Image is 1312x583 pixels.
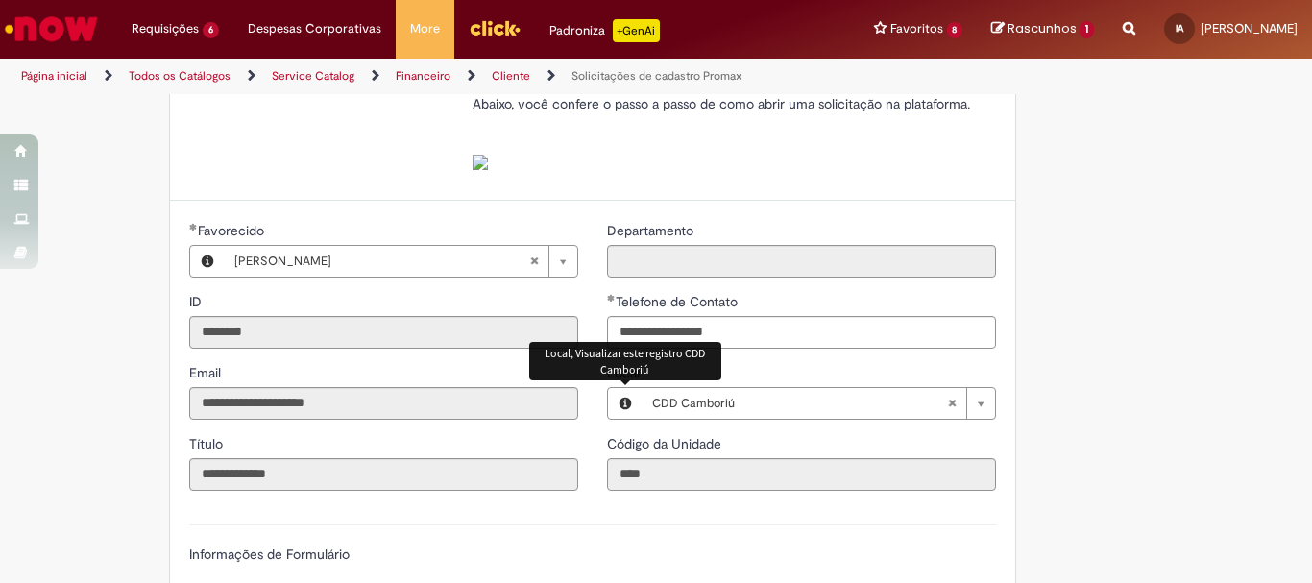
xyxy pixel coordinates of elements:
[21,68,87,84] a: Página inicial
[1008,19,1077,37] span: Rascunhos
[492,68,530,84] a: Cliente
[520,246,548,277] abbr: Limpar campo Favorecido
[469,13,521,42] img: click_logo_yellow_360x200.png
[643,388,995,419] a: CDD CamboriúLimpar campo Local
[947,22,963,38] span: 8
[132,19,199,38] span: Requisições
[890,19,943,38] span: Favoritos
[189,363,225,382] label: Somente leitura - Email
[234,246,529,277] span: [PERSON_NAME]
[607,221,697,240] label: Somente leitura - Departamento
[607,222,697,239] span: Somente leitura - Departamento
[549,19,660,42] div: Padroniza
[189,387,578,420] input: Email
[652,388,947,419] span: CDD Camboriú
[129,68,231,84] a: Todos os Catálogos
[189,434,227,453] label: Somente leitura - Título
[1080,21,1094,38] span: 1
[410,19,440,38] span: More
[613,19,660,42] p: +GenAi
[189,435,227,452] span: Somente leitura - Título
[189,458,578,491] input: Título
[189,364,225,381] span: Somente leitura - Email
[1201,20,1298,36] span: [PERSON_NAME]
[607,434,725,453] label: Somente leitura - Código da Unidade
[189,292,206,311] label: Somente leitura - ID
[248,19,381,38] span: Despesas Corporativas
[473,94,982,171] p: Abaixo, você confere o passo a passo de como abrir uma solicitação na plataforma.
[203,22,219,38] span: 6
[272,68,354,84] a: Service Catalog
[1176,22,1183,35] span: IA
[616,293,741,310] span: Telefone de Contato
[189,316,578,349] input: ID
[189,223,198,231] span: Obrigatório Preenchido
[991,20,1094,38] a: Rascunhos
[198,222,268,239] span: Necessários - Favorecido
[473,155,488,170] img: sys_attachment.do
[14,59,861,94] ul: Trilhas de página
[608,388,643,419] button: Local, Visualizar este registro CDD Camboriú
[2,10,101,48] img: ServiceNow
[607,245,996,278] input: Departamento
[607,294,616,302] span: Obrigatório Preenchido
[529,342,721,380] div: Local, Visualizar este registro CDD Camboriú
[607,316,996,349] input: Telefone de Contato
[225,246,577,277] a: [PERSON_NAME]Limpar campo Favorecido
[396,68,450,84] a: Financeiro
[607,458,996,491] input: Código da Unidade
[571,68,741,84] a: Solicitações de cadastro Promax
[937,388,966,419] abbr: Limpar campo Local
[189,546,350,563] label: Informações de Formulário
[190,246,225,277] button: Favorecido, Visualizar este registro Isabela Rocha Andre
[607,435,725,452] span: Somente leitura - Código da Unidade
[189,293,206,310] span: Somente leitura - ID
